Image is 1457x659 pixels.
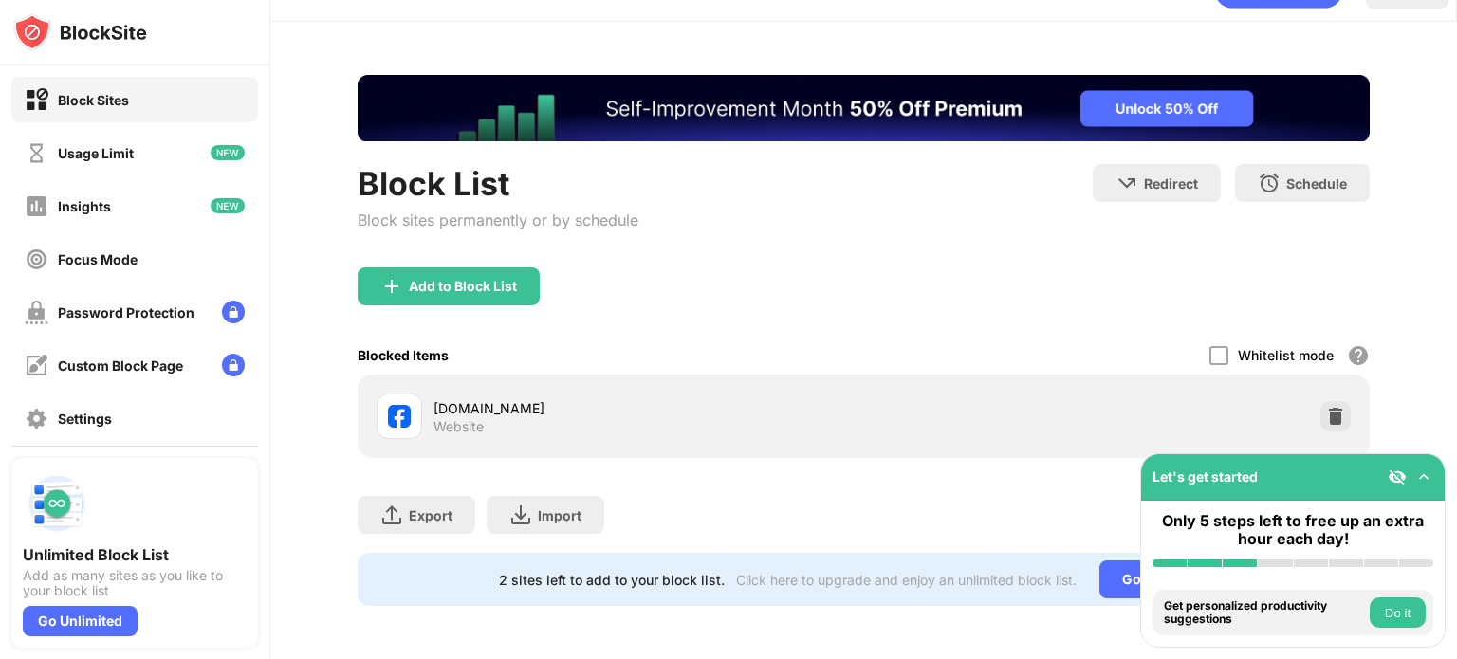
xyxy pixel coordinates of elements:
img: time-usage-off.svg [25,141,48,165]
div: Let's get started [1153,468,1258,485]
iframe: Banner [358,75,1370,141]
div: [DOMAIN_NAME] [433,398,863,418]
img: eye-not-visible.svg [1388,467,1407,486]
img: omni-setup-toggle.svg [1414,467,1433,486]
div: Unlimited Block List [23,545,247,564]
img: new-icon.svg [211,145,245,160]
div: Redirect [1144,175,1198,192]
img: favicons [388,405,411,428]
div: Website [433,418,484,435]
div: Focus Mode [58,251,138,267]
div: Custom Block Page [58,357,183,374]
div: 2 sites left to add to your block list. [499,572,725,588]
img: password-protection-off.svg [25,301,48,324]
img: settings-off.svg [25,407,48,430]
div: Add to Block List [409,279,517,294]
img: customize-block-page-off.svg [25,354,48,377]
img: lock-menu.svg [222,301,245,323]
div: Block Sites [58,92,129,108]
div: Click here to upgrade and enjoy an unlimited block list. [736,572,1077,588]
div: Add as many sites as you like to your block list [23,568,247,598]
div: Import [538,507,581,523]
img: logo-blocksite.svg [13,13,147,51]
div: Export [409,507,452,523]
img: insights-off.svg [25,194,48,218]
div: Go Unlimited [23,606,138,636]
div: Settings [58,411,112,427]
div: Only 5 steps left to free up an extra hour each day! [1153,512,1433,548]
img: new-icon.svg [211,198,245,213]
div: Usage Limit [58,145,134,161]
img: focus-off.svg [25,247,48,271]
div: Blocked Items [358,347,449,363]
img: lock-menu.svg [222,354,245,376]
div: Block sites permanently or by schedule [358,211,638,229]
div: Get personalized productivity suggestions [1164,599,1365,627]
img: push-block-list.svg [23,469,91,538]
div: Password Protection [58,304,194,320]
div: Whitelist mode [1238,347,1334,363]
img: block-on.svg [25,88,48,112]
div: Schedule [1286,175,1347,192]
button: Do it [1370,597,1426,628]
div: Insights [58,198,111,214]
div: Go Unlimited [1099,560,1229,598]
div: Block List [358,164,638,203]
